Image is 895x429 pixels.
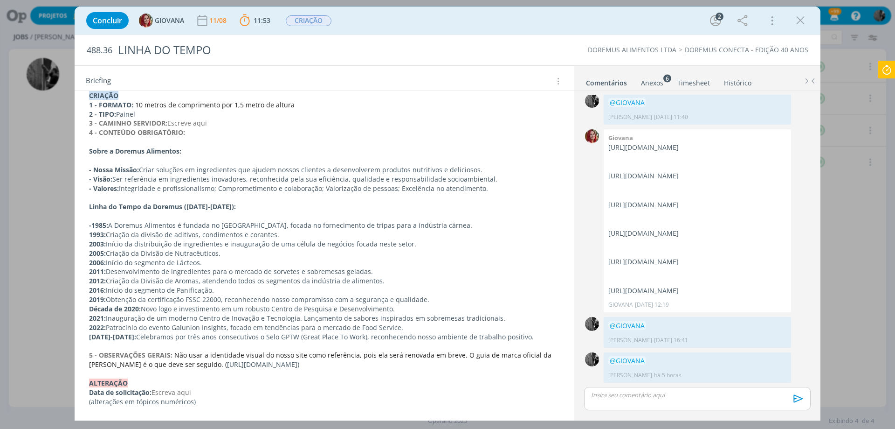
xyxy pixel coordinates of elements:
[86,12,129,29] button: Concluir
[89,295,106,304] strong: 2019:
[89,304,141,313] strong: Década de 2020:
[585,74,627,88] a: Comentários
[139,14,153,28] img: G
[89,323,106,332] strong: 2022:
[151,388,191,397] span: Escreva aqui
[608,134,633,142] b: Giovana
[286,15,331,26] span: CRIAÇÃO
[87,45,112,56] span: 488.36
[608,301,633,309] p: GIOVANA
[608,200,786,210] p: [URL][DOMAIN_NAME]
[114,39,504,62] div: LINHA DO TEMPO
[167,119,207,127] span: Escreve aqui
[89,239,560,249] p: Início da distribuição de ingredientes e inauguração de uma célula de negócios focada neste setor.
[723,74,752,88] a: Histórico
[654,113,688,121] span: [DATE] 11:40
[89,202,236,211] strong: Linha do Tempo da Doremus ([DATE]-[DATE]):
[89,258,560,267] p: Início do segmento de Lácteos.
[89,267,560,276] p: Desenvolvimento de ingredientes para o mercado de sorvetes e sobremesas geladas.
[89,258,106,267] strong: 2006:
[139,14,184,28] button: GGIOVANA
[254,16,270,25] span: 11:53
[285,15,332,27] button: CRIAÇÃO
[93,17,122,24] span: Concluir
[89,249,560,258] p: Criação da Divisão de Nutracêuticos.
[608,229,786,238] p: [URL][DOMAIN_NAME]
[89,184,119,193] strong: - Valores:
[608,371,652,380] p: [PERSON_NAME]
[89,351,560,369] p: [URL][DOMAIN_NAME])
[89,175,560,184] p: Ser referência em ingredientes inovadores, reconhecida pela sua eficiência, qualidade e responsab...
[89,184,560,193] p: Integridade e profissionalismo; Comprometimento e colaboração; Valorização de pessoas; Excelência...
[89,267,106,276] strong: 2011:
[89,119,167,127] strong: 3 - CAMINHO SERVIDOR:
[89,351,553,369] span: Não usar a identidade visual do nosso site como referência, pois ela será renovada em breve. O gu...
[608,113,652,121] p: [PERSON_NAME]
[585,317,599,331] img: P
[89,332,560,342] p: Celebramos por três anos consecutivos o Selo GPTW (Great Place To Work), reconhecendo nosso ambie...
[89,175,112,183] strong: - Visão:
[610,356,645,365] span: @GIOVANA
[685,45,808,54] a: DOREMUS CONECTA - EDIÇÃO 40 ANOS
[89,91,118,100] strong: CRIAÇÃO
[677,74,710,88] a: Timesheet
[89,295,560,304] p: Obtenção da certificação FSSC 22000, reconhecendo nosso compromisso com a segurança e qualidade.
[610,321,645,330] span: @GIOVANA
[716,13,723,21] div: 2
[89,165,139,174] strong: - Nossa Missão:
[86,75,111,87] span: Briefing
[608,143,786,152] p: [URL][DOMAIN_NAME]
[89,351,172,359] strong: 5 - OBSERVAÇÕES GERAIS:
[89,165,560,175] p: Criar soluções em ingredientes que ajudem nossos clientes a desenvolverem produtos nutritivos e d...
[75,7,820,421] div: dialog
[89,110,560,119] p: Painel
[209,17,228,24] div: 11/08
[585,129,599,143] img: G
[610,98,645,107] span: @GIOVANA
[89,221,108,230] strong: -1985:
[89,230,560,239] p: Criação da divisão de aditivos, condimentos e corantes.
[89,276,560,286] p: Criação da Divisão de Aromas, atendendo todos os segmentos da indústria de alimentos.
[89,323,560,332] p: Patrocínio do evento Galunion Insights, focado em tendências para o mercado de Food Service.
[708,13,723,28] button: 2
[89,128,185,137] strong: 4 - CONTEÚDO OBRIGATÓRIO:
[237,13,273,28] button: 11:53
[89,276,106,285] strong: 2012:
[89,388,151,397] strong: Data de solicitação:
[89,147,181,155] strong: Sobre a Doremus Alimentos:
[89,239,106,248] strong: 2003:
[89,249,106,258] strong: 2005:
[663,74,671,82] sup: 6
[588,45,676,54] a: DOREMUS ALIMENTOS LTDA
[89,379,128,387] strong: ALTERAÇÃO
[155,17,184,24] span: GIOVANA
[641,78,663,88] div: Anexos
[585,352,599,366] img: P
[654,371,682,380] span: há 5 horas
[89,286,106,295] strong: 2016:
[89,221,560,230] p: A Doremus Alimentos é fundada no [GEOGRAPHIC_DATA], focada no fornecimento de tripas para a indús...
[89,110,116,119] strong: 2 - TIPO:
[608,286,786,295] p: [URL][DOMAIN_NAME]
[608,171,786,181] p: [URL][DOMAIN_NAME]
[635,301,669,309] span: [DATE] 12:19
[608,257,786,267] p: [URL][DOMAIN_NAME]
[89,230,106,239] strong: 1993:
[654,336,688,345] span: [DATE] 16:41
[89,314,560,323] p: Inauguração de um moderno Centro de Inovação e Tecnologia. Lançamento de sabores inspirados em so...
[585,94,599,108] img: P
[89,286,560,295] p: Início do segmento de Panificação.
[89,314,106,323] strong: 2021:
[608,336,652,345] p: [PERSON_NAME]
[89,304,560,314] p: Novo logo e investimento em um robusto Centro de Pesquisa e Desenvolvimento.
[135,100,295,109] span: 10 metros de comprimento por 1,5 metro de altura
[89,100,133,109] strong: 1 - FORMATO:
[89,397,560,407] p: (alterações em tópicos numéricos)
[89,332,136,341] strong: [DATE]-[DATE]:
